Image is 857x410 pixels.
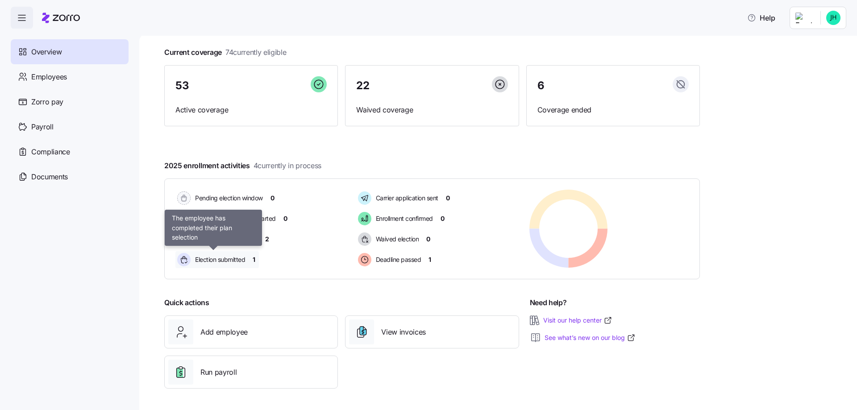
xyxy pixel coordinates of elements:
span: Messages [74,301,105,307]
div: What if I want help from an Enrollment Expert choosing a plan? [18,205,150,224]
span: Run payroll [200,367,237,378]
span: 2025 enrollment activities [164,160,321,171]
span: Waived coverage [356,104,508,116]
div: How do I know if my initial premium was paid, or if I am set up with autopay? [18,163,150,182]
span: Waived election [373,235,419,244]
button: Search for help [13,138,166,156]
div: How do I set up auto-pay? [18,189,150,198]
div: Close [154,14,170,30]
div: What is [PERSON_NAME]’s smart plan selection platform? [18,231,150,250]
span: 2 [265,235,269,244]
a: Zorro pay [11,89,129,114]
span: Compliance [31,146,70,157]
div: How do I set up auto-pay? [13,185,166,202]
span: Add employee [200,327,248,338]
span: Pending election window [192,194,263,203]
p: Hi [PERSON_NAME] [18,63,161,79]
span: Quick actions [164,297,209,308]
span: 4 currently in process [254,160,321,171]
div: What is [PERSON_NAME]’s smart plan selection platform? [13,228,166,253]
a: See what’s new on our blog [545,333,636,342]
span: Active coverage [175,104,327,116]
span: 1 [253,255,255,264]
span: Enrollment confirmed [373,214,433,223]
span: Documents [31,171,68,182]
img: 8c8e6c77ffa765d09eea4464d202a615 [826,11,840,25]
span: Help [141,301,156,307]
span: Carrier application sent [373,194,438,203]
span: Help [747,12,775,23]
span: Employees [31,71,67,83]
span: Overview [31,46,62,58]
button: Help [119,278,179,314]
button: Help [740,9,782,27]
span: 6 [537,80,545,91]
span: View invoices [381,327,426,338]
span: Payroll [31,121,54,133]
span: Current coverage [164,47,287,58]
span: 74 currently eligible [225,47,287,58]
img: logo [18,17,71,31]
span: 0 [441,214,445,223]
img: Employer logo [795,12,813,23]
a: Visit our help center [543,316,612,325]
span: 0 [283,214,287,223]
span: Election active: Started [192,235,258,244]
div: Send us a message [18,112,149,122]
a: Payroll [11,114,129,139]
a: Employees [11,64,129,89]
div: What if I want help from an Enrollment Expert choosing a plan? [13,202,166,228]
a: Documents [11,164,129,189]
span: Search for help [18,142,72,152]
span: Zorro pay [31,96,63,108]
span: 1 [428,255,431,264]
a: Compliance [11,139,129,164]
span: 22 [356,80,369,91]
span: 0 [270,194,275,203]
p: How can we help? [18,79,161,94]
span: 0 [426,235,430,244]
a: Overview [11,39,129,64]
div: Send us a message [9,105,170,129]
span: Deadline passed [373,255,421,264]
span: Need help? [530,297,567,308]
span: Election submitted [192,255,245,264]
span: 0 [446,194,450,203]
span: Election active: Hasn't started [192,214,276,223]
span: Coverage ended [537,104,689,116]
span: 53 [175,80,189,91]
span: Home [20,301,40,307]
button: Messages [59,278,119,314]
div: How do I know if my initial premium was paid, or if I am set up with autopay? [13,159,166,185]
